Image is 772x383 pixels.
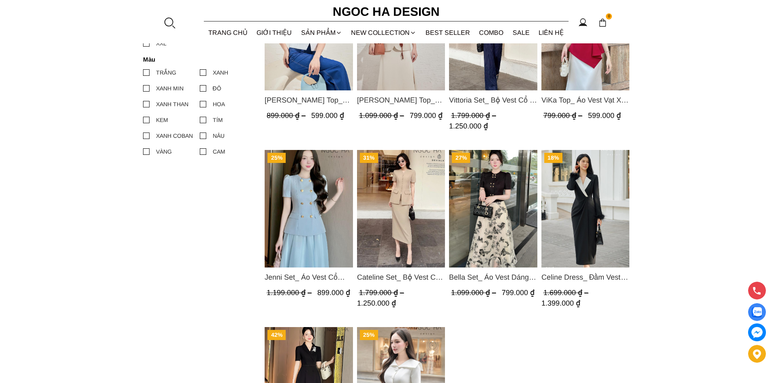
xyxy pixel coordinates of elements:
[213,84,221,93] div: ĐỎ
[541,272,629,283] a: Link to Celine Dress_ Đầm Vest Phối Cổ Mix Lông Cửa Tay D967
[156,100,188,109] div: XANH THAN
[311,112,344,120] span: 599.000 ₫
[252,22,297,43] a: GIỚI THIỆU
[502,289,535,297] span: 799.000 ₫
[265,94,353,106] span: [PERSON_NAME] Top_ Áo Vest Cổ Tròn Dáng Suông Lửng A1079
[156,68,176,77] div: TRẮNG
[204,22,252,43] a: TRANG CHỦ
[357,94,445,106] span: [PERSON_NAME] Top_ Áo Vest Linen Dáng Suông A1074
[606,13,612,20] span: 0
[213,116,223,124] div: TÍM
[534,22,569,43] a: LIÊN HỆ
[359,112,406,120] span: 1.099.000 ₫
[508,22,535,43] a: SALE
[449,272,537,283] span: Bella Set_ Áo Vest Dáng Lửng Cúc Đồng, Chân Váy Họa Tiết Bướm A990+CV121
[265,150,353,267] a: Product image - Jenni Set_ Áo Vest Cổ Tròn Đính Cúc, Chân Váy Tơ Màu Xanh A1051+CV132
[449,94,537,106] a: Link to Vittoria Set_ Bộ Vest Cổ V Quần Suông Kẻ Sọc BQ013
[588,112,620,120] span: 599.000 ₫
[357,150,445,267] img: Cateline Set_ Bộ Vest Cổ V Đính Cúc Nhí Chân Váy Bút Chì BJ127
[267,112,308,120] span: 899.000 ₫
[541,150,629,267] a: Product image - Celine Dress_ Đầm Vest Phối Cổ Mix Lông Cửa Tay D967
[357,272,445,283] a: Link to Cateline Set_ Bộ Vest Cổ V Đính Cúc Nhí Chân Váy Bút Chì BJ127
[265,150,353,267] img: Jenni Set_ Áo Vest Cổ Tròn Đính Cúc, Chân Váy Tơ Màu Xanh A1051+CV132
[317,289,350,297] span: 899.000 ₫
[267,289,314,297] span: 1.199.000 ₫
[541,94,629,106] a: Link to ViKa Top_ Áo Vest Vạt Xếp Chéo màu Đỏ A1053
[213,100,225,109] div: HOA
[265,272,353,283] span: Jenni Set_ Áo Vest Cổ Tròn Đính Cúc, Chân Váy Tơ Màu Xanh A1051+CV132
[449,150,537,267] img: Bella Set_ Áo Vest Dáng Lửng Cúc Đồng, Chân Váy Họa Tiết Bướm A990+CV121
[143,56,251,63] h4: Màu
[346,22,421,43] a: NEW COLLECTION
[156,39,167,48] div: XXL
[449,150,537,267] a: Product image - Bella Set_ Áo Vest Dáng Lửng Cúc Đồng, Chân Váy Họa Tiết Bướm A990+CV121
[325,2,447,21] a: Ngoc Ha Design
[543,289,590,297] span: 1.699.000 ₫
[748,323,766,341] a: messenger
[357,299,396,307] span: 1.250.000 ₫
[541,150,629,267] img: Celine Dress_ Đầm Vest Phối Cổ Mix Lông Cửa Tay D967
[156,116,168,124] div: KEM
[297,22,347,43] div: SẢN PHẨM
[449,272,537,283] a: Link to Bella Set_ Áo Vest Dáng Lửng Cúc Đồng, Chân Váy Họa Tiết Bướm A990+CV121
[421,22,475,43] a: BEST SELLER
[598,18,607,27] img: img-CART-ICON-ksit0nf1
[213,131,225,140] div: NÂU
[265,94,353,106] a: Link to Laura Top_ Áo Vest Cổ Tròn Dáng Suông Lửng A1079
[451,112,498,120] span: 1.799.000 ₫
[357,150,445,267] a: Product image - Cateline Set_ Bộ Vest Cổ V Đính Cúc Nhí Chân Váy Bút Chì BJ127
[475,22,508,43] a: Combo
[156,131,193,140] div: XANH COBAN
[213,68,228,77] div: XANH
[357,94,445,106] a: Link to Audrey Top_ Áo Vest Linen Dáng Suông A1074
[541,272,629,283] span: Celine Dress_ Đầm Vest Phối Cổ Mix Lông Cửa Tay D967
[543,112,584,120] span: 799.000 ₫
[213,147,225,156] div: CAM
[748,303,766,321] a: Display image
[265,272,353,283] a: Link to Jenni Set_ Áo Vest Cổ Tròn Đính Cúc, Chân Váy Tơ Màu Xanh A1051+CV132
[541,94,629,106] span: ViKa Top_ Áo Vest Vạt Xếp Chéo màu Đỏ A1053
[357,272,445,283] span: Cateline Set_ Bộ Vest Cổ V Đính Cúc Nhí Chân Váy Bút Chì BJ127
[449,94,537,106] span: Vittoria Set_ Bộ Vest Cổ V Quần Suông Kẻ Sọc BQ013
[156,84,184,93] div: XANH MIN
[451,289,498,297] span: 1.099.000 ₫
[752,307,762,317] img: Display image
[449,122,488,130] span: 1.250.000 ₫
[409,112,442,120] span: 799.000 ₫
[541,299,580,307] span: 1.399.000 ₫
[359,289,406,297] span: 1.799.000 ₫
[156,147,172,156] div: VÀNG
